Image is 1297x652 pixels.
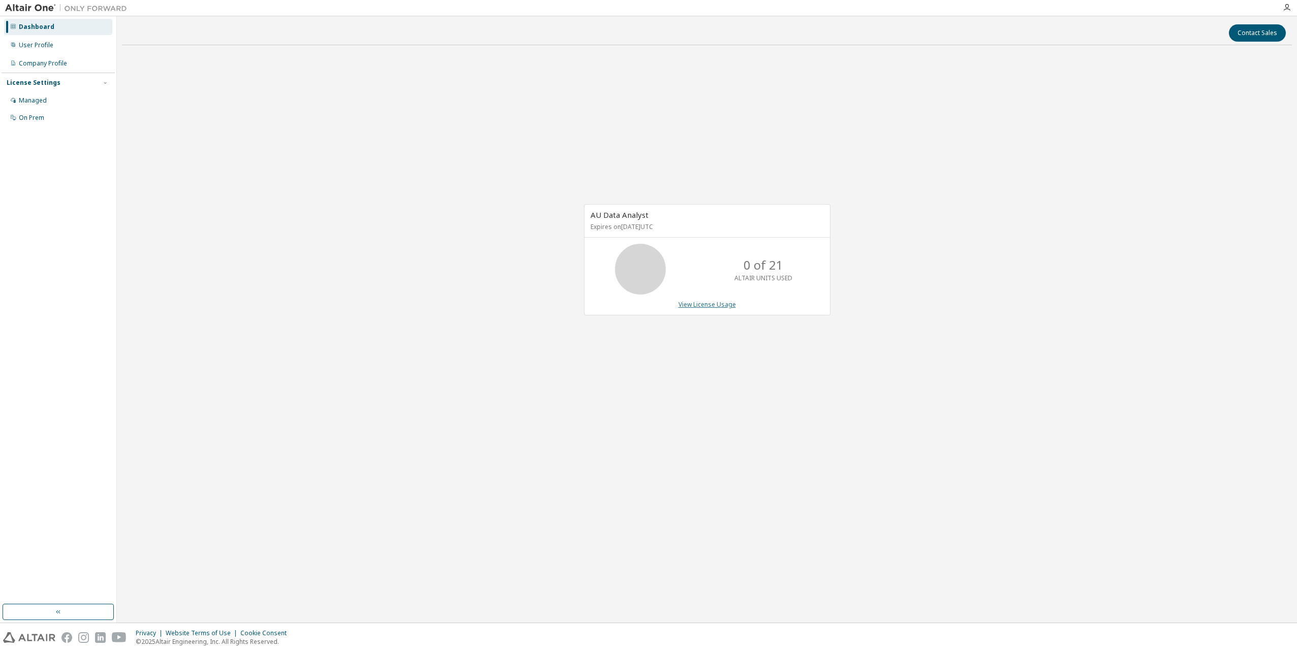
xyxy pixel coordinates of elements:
[19,23,54,31] div: Dashboard
[591,210,648,220] span: AU Data Analyst
[19,59,67,68] div: Company Profile
[136,637,293,646] p: © 2025 Altair Engineering, Inc. All Rights Reserved.
[734,274,792,282] p: ALTAIR UNITS USED
[591,222,821,231] p: Expires on [DATE] UTC
[19,41,53,49] div: User Profile
[112,632,127,643] img: youtube.svg
[19,114,44,122] div: On Prem
[61,632,72,643] img: facebook.svg
[78,632,89,643] img: instagram.svg
[95,632,106,643] img: linkedin.svg
[166,629,240,637] div: Website Terms of Use
[678,300,736,309] a: View License Usage
[240,629,293,637] div: Cookie Consent
[7,79,60,87] div: License Settings
[136,629,166,637] div: Privacy
[19,96,47,105] div: Managed
[744,256,783,274] p: 0 of 21
[1229,24,1286,42] button: Contact Sales
[3,632,55,643] img: altair_logo.svg
[5,3,132,13] img: Altair One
